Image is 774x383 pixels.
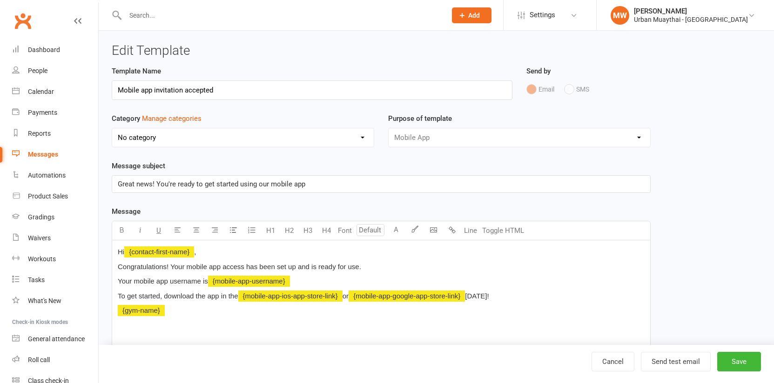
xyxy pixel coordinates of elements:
label: Message [112,206,141,217]
a: Gradings [12,207,98,228]
button: H4 [317,221,336,240]
h3: Edit Template [112,44,761,58]
button: H3 [298,221,317,240]
div: [PERSON_NAME] [634,7,748,15]
div: Reports [28,130,51,137]
div: Workouts [28,255,56,263]
label: Category [112,113,202,124]
div: Roll call [28,356,50,363]
a: Clubworx [11,9,34,33]
a: Roll call [12,350,98,370]
div: Tasks [28,276,45,284]
div: What's New [28,297,61,304]
span: or [343,292,349,300]
a: Messages [12,144,98,165]
div: Urban Muaythai - [GEOGRAPHIC_DATA] [634,15,748,24]
a: Payments [12,102,98,123]
span: Great news! You're ready to get started using our mobile app [118,180,305,188]
button: H1 [261,221,280,240]
a: General attendance kiosk mode [12,329,98,350]
a: Workouts [12,249,98,270]
a: Automations [12,165,98,186]
span: To get started, download the app in the [118,292,238,300]
a: People [12,60,98,81]
button: H2 [280,221,298,240]
a: Waivers [12,228,98,249]
a: Cancel [592,352,634,371]
label: Message subject [112,160,165,172]
div: Calendar [28,88,54,95]
div: Messages [28,151,58,158]
button: A [387,221,405,240]
div: Dashboard [28,46,60,53]
div: Product Sales [28,192,68,200]
label: Send by [526,66,551,77]
div: MW [611,6,629,25]
label: Template Name [112,66,161,77]
input: Search... [122,9,440,22]
span: [DATE]! [465,292,489,300]
button: Send test email [641,352,711,371]
button: Line [461,221,480,240]
div: Payments [28,109,57,116]
span: Add [468,12,480,19]
button: Add [452,7,491,23]
a: What's New [12,291,98,311]
a: Reports [12,123,98,144]
input: Default [357,224,384,236]
div: Automations [28,172,66,179]
div: Waivers [28,234,51,242]
label: Purpose of template [388,113,452,124]
div: People [28,67,47,74]
span: Your mobile app username is [118,277,208,285]
span: Hi [118,248,124,256]
a: Calendar [12,81,98,102]
span: , [194,248,196,256]
span: Congratulations! Your mobile app access has been set up and is ready for use. [118,263,361,271]
button: Save [717,352,761,371]
a: Tasks [12,270,98,291]
div: Gradings [28,213,54,221]
a: Product Sales [12,186,98,207]
button: Font [336,221,354,240]
button: U [149,221,168,240]
div: General attendance [28,335,85,343]
button: Toggle HTML [480,221,526,240]
span: U [156,226,161,235]
span: Settings [530,5,555,26]
a: Dashboard [12,40,98,60]
button: Category [142,113,202,124]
